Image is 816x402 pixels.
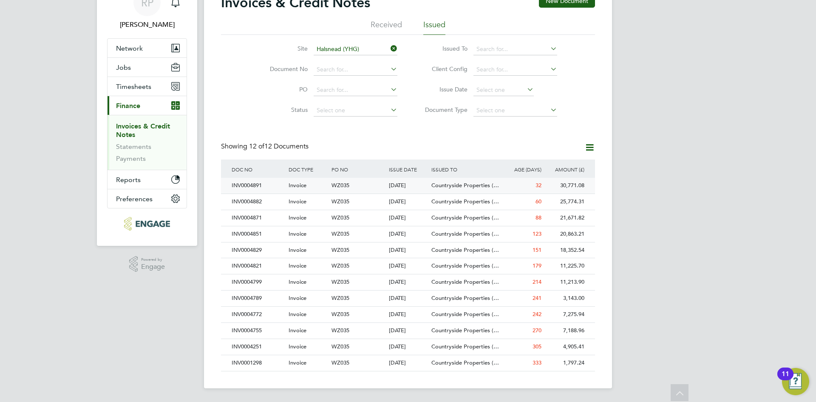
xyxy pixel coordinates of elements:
[331,198,349,205] span: WZ035
[259,65,308,73] label: Document No
[289,262,306,269] span: Invoice
[289,294,306,302] span: Invoice
[289,327,306,334] span: Invoice
[419,65,467,73] label: Client Config
[314,64,397,76] input: Search for...
[387,274,430,290] div: [DATE]
[141,263,165,271] span: Engage
[387,323,430,339] div: [DATE]
[116,102,140,110] span: Finance
[431,278,499,285] span: Countryside Properties (…
[331,359,349,366] span: WZ035
[544,242,586,258] div: 18,352.54
[431,262,499,269] span: Countryside Properties (…
[331,327,349,334] span: WZ035
[431,311,499,318] span: Countryside Properties (…
[289,311,306,318] span: Invoice
[229,160,286,179] div: DOC NO
[473,43,557,55] input: Search for...
[116,63,131,71] span: Jobs
[116,143,151,151] a: Statements
[431,230,499,237] span: Countryside Properties (…
[229,242,286,258] div: INV0004829
[331,278,349,285] span: WZ035
[535,182,541,189] span: 32
[331,294,349,302] span: WZ035
[108,39,187,57] button: Network
[289,198,306,205] span: Invoice
[116,176,141,184] span: Reports
[387,160,430,179] div: ISSUE DATE
[108,58,187,77] button: Jobs
[544,178,586,194] div: 30,771.08
[419,106,467,114] label: Document Type
[544,210,586,226] div: 21,671.82
[544,274,586,290] div: 11,213.90
[782,374,789,385] div: 11
[314,105,397,117] input: Select one
[249,142,264,151] span: 12 of
[331,214,349,221] span: WZ035
[431,198,499,205] span: Countryside Properties (…
[544,226,586,242] div: 20,863.21
[108,189,187,208] button: Preferences
[329,160,386,179] div: PO NO
[331,343,349,350] span: WZ035
[431,343,499,350] span: Countryside Properties (…
[423,20,445,35] li: Issued
[533,311,541,318] span: 242
[116,154,146,163] a: Payments
[533,262,541,269] span: 179
[331,262,349,269] span: WZ035
[229,307,286,322] div: INV0004772
[544,160,586,179] div: AMOUNT (£)
[431,214,499,221] span: Countryside Properties (…
[229,194,286,210] div: INV0004882
[331,182,349,189] span: WZ035
[116,195,153,203] span: Preferences
[107,217,187,231] a: Go to home page
[116,83,151,91] span: Timesheets
[387,178,430,194] div: [DATE]
[331,230,349,237] span: WZ035
[419,86,467,93] label: Issue Date
[289,278,306,285] span: Invoice
[286,160,329,179] div: DOC TYPE
[229,258,286,274] div: INV0004821
[535,214,541,221] span: 88
[431,359,499,366] span: Countryside Properties (…
[544,291,586,306] div: 3,143.00
[387,258,430,274] div: [DATE]
[544,258,586,274] div: 11,225.70
[544,194,586,210] div: 25,774.31
[533,230,541,237] span: 123
[259,45,308,52] label: Site
[124,217,170,231] img: northbuildrecruit-logo-retina.png
[116,122,170,139] a: Invoices & Credit Notes
[431,182,499,189] span: Countryside Properties (…
[387,210,430,226] div: [DATE]
[229,210,286,226] div: INV0004871
[544,355,586,371] div: 1,797.24
[259,106,308,114] label: Status
[387,307,430,322] div: [DATE]
[289,182,306,189] span: Invoice
[387,226,430,242] div: [DATE]
[387,339,430,355] div: [DATE]
[533,278,541,285] span: 214
[108,77,187,96] button: Timesheets
[249,142,309,151] span: 12 Documents
[259,86,308,93] label: PO
[221,142,310,151] div: Showing
[782,368,809,395] button: Open Resource Center, 11 new notifications
[314,43,397,55] input: Search for...
[229,323,286,339] div: INV0004755
[533,327,541,334] span: 270
[108,170,187,189] button: Reports
[229,226,286,242] div: INV0004851
[129,256,165,272] a: Powered byEngage
[429,160,501,179] div: ISSUED TO
[331,311,349,318] span: WZ035
[431,294,499,302] span: Countryside Properties (…
[116,44,143,52] span: Network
